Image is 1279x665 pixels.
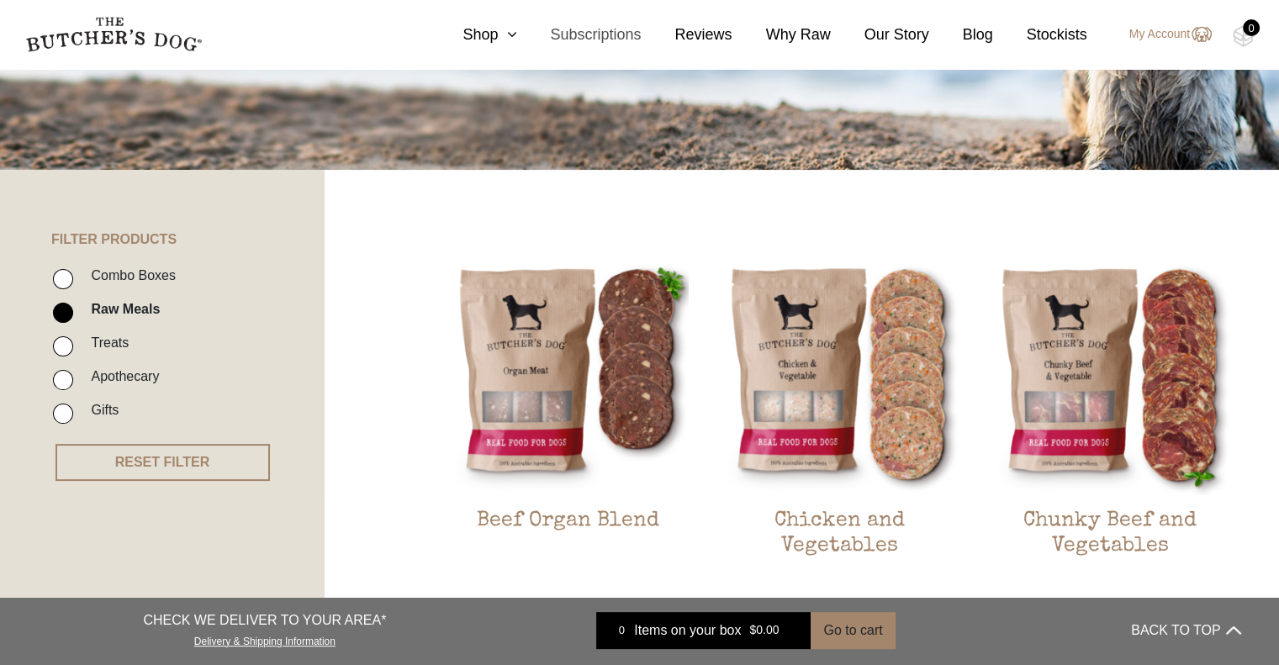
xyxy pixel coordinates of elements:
img: Chunky Beef and Vegetables [990,254,1231,495]
a: Blog [929,24,993,46]
label: Gifts [82,398,119,421]
span: 19 Reviews [1118,596,1185,621]
span: Items on your box [634,620,741,641]
a: Why Raw [732,24,831,46]
img: TBD_Cart-Empty.png [1233,25,1254,47]
h2: Chicken and Vegetables [719,509,960,588]
a: Delivery & Shipping Information [194,631,336,647]
p: CHECK WE DELIVER TO YOUR AREA* [143,610,386,631]
button: Rated 5 out of 5 stars from 19 reviews. Jump to reviews. [1036,596,1185,621]
button: Rated 5 out of 5 stars from 7 reviews. Jump to reviews. [498,596,639,621]
a: Stockists [993,24,1087,46]
span: 22 Reviews [846,596,913,621]
a: Our Story [831,24,929,46]
a: Reviews [641,24,732,46]
a: 0 Items on your box $0.00 [596,612,811,649]
h2: Chunky Beef and Vegetables [990,509,1231,588]
a: Chunky Beef and VegetablesChunky Beef and Vegetables [990,254,1231,588]
label: Apothecary [82,365,159,388]
bdi: 0.00 [749,624,779,637]
span: 7 Reviews [579,596,639,621]
a: Chicken and VegetablesChicken and Vegetables [719,254,960,588]
label: Treats [82,331,129,354]
div: 0 [609,622,634,639]
button: Rated 4.9 out of 5 stars from 22 reviews. Jump to reviews. [764,596,913,621]
img: Beef Organ Blend [447,254,689,495]
a: Subscriptions [516,24,641,46]
label: Raw Meals [82,298,160,320]
button: BACK TO TOP [1131,610,1240,651]
a: Shop [429,24,516,46]
button: RESET FILTER [55,444,270,481]
span: $ [749,624,756,637]
a: My Account [1113,24,1212,45]
div: 0 [1243,19,1260,36]
h2: Beef Organ Blend [447,509,689,588]
img: Chicken and Vegetables [719,254,960,495]
button: Go to cart [811,612,895,649]
a: Beef Organ BlendBeef Organ Blend [447,254,689,588]
label: Combo Boxes [82,264,176,287]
